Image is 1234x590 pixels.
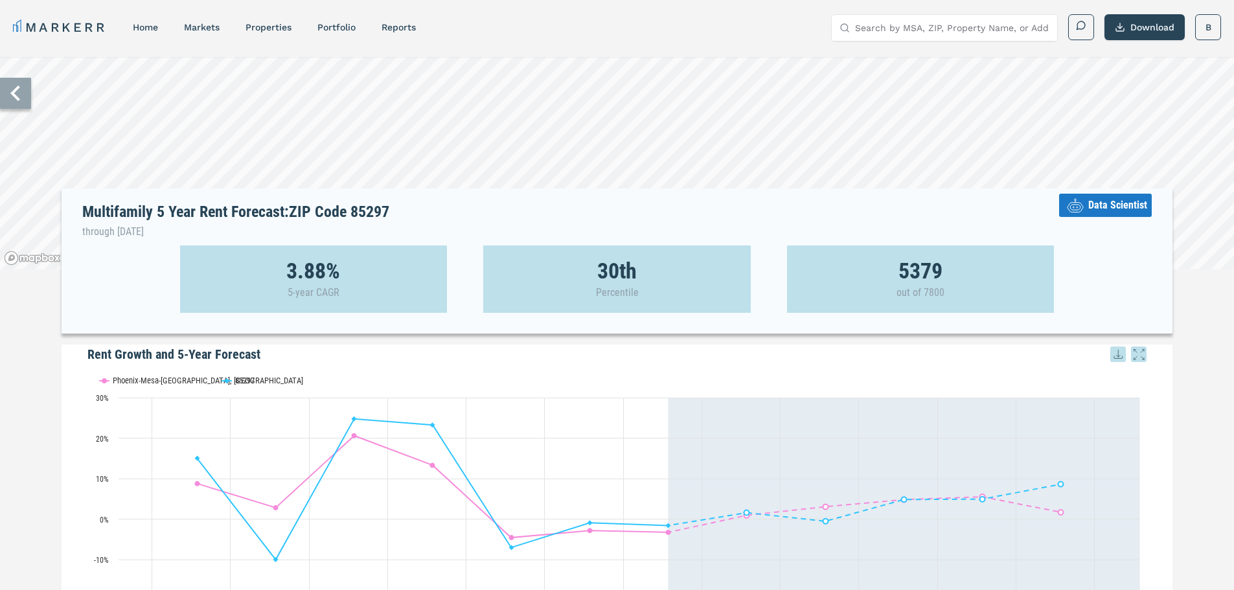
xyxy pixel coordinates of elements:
[898,264,943,277] strong: 5379
[96,435,109,444] text: 20%
[94,556,109,565] text: -10%
[1058,481,1064,486] path: Monday, 29 Jul, 20:00, 8.66. 85297.
[744,481,1064,523] g: 85297, line 4 of 4 with 5 data points.
[13,18,107,36] a: MARKERR
[100,516,109,525] text: 0%
[195,455,200,460] path: Monday, 29 Jul, 20:00, 15.05. 85297.
[352,433,357,438] path: Thursday, 29 Jul, 20:00, 20.62. Phoenix-Mesa-Scottsdale, AZ.
[823,504,828,509] path: Thursday, 29 Jul, 20:00, 3.09. Phoenix-Mesa-Scottsdale, AZ.
[273,557,279,562] path: Wednesday, 29 Jul, 20:00, -9.95. 85297.
[666,530,671,535] path: Tuesday, 29 Jul, 20:00, -3.21. Phoenix-Mesa-Scottsdale, AZ.
[1104,14,1185,40] button: Download
[596,286,639,299] p: Percentile
[273,505,279,510] path: Wednesday, 29 Jul, 20:00, 2.86. Phoenix-Mesa-Scottsdale, AZ.
[317,22,356,32] a: Portfolio
[235,376,255,385] text: 85297
[855,15,1049,41] input: Search by MSA, ZIP, Property Name, or Address
[113,376,303,385] text: Phoenix-Mesa-[GEOGRAPHIC_DATA], [GEOGRAPHIC_DATA]
[823,519,828,524] path: Thursday, 29 Jul, 20:00, -0.49. 85297.
[1058,510,1064,515] path: Monday, 29 Jul, 20:00, 1.74. Phoenix-Mesa-Scottsdale, AZ.
[1088,198,1147,213] span: Data Scientist
[588,520,593,525] path: Monday, 29 Jul, 20:00, -0.86. 85297.
[96,394,109,403] text: 30%
[286,264,340,277] strong: 3.88%
[246,22,291,32] a: properties
[382,22,416,32] a: reports
[1195,14,1221,40] button: B
[1059,194,1152,217] button: Data Scientist
[1205,21,1211,34] span: B
[588,528,593,533] path: Monday, 29 Jul, 20:00, -2.78. Phoenix-Mesa-Scottsdale, AZ.
[597,264,637,277] strong: 30th
[666,523,671,528] path: Tuesday, 29 Jul, 20:00, -1.54. 85297.
[96,475,109,484] text: 10%
[133,22,158,32] a: home
[744,510,749,515] path: Wednesday, 29 Jul, 20:00, 1.63. 85297.
[87,345,1147,364] h5: Rent Growth and 5-Year Forecast
[82,223,389,240] p: through [DATE]
[430,422,435,427] path: Friday, 29 Jul, 20:00, 23.25. 85297.
[288,286,339,299] p: 5-year CAGR
[430,462,435,468] path: Friday, 29 Jul, 20:00, 13.32. Phoenix-Mesa-Scottsdale, AZ.
[980,497,985,502] path: Sunday, 29 Jul, 20:00, 4.98. 85297.
[352,416,357,422] path: Thursday, 29 Jul, 20:00, 24.77. 85297.
[82,203,389,240] h1: Multifamily 5 Year Rent Forecast: ZIP Code 85297
[184,22,220,32] a: markets
[902,497,907,502] path: Saturday, 29 Jul, 20:00, 4.87. 85297.
[4,251,61,266] a: Mapbox logo
[897,286,944,299] p: out of 7800
[509,545,514,550] path: Saturday, 29 Jul, 20:00, -6.97. 85297.
[195,481,200,486] path: Monday, 29 Jul, 20:00, 8.81. Phoenix-Mesa-Scottsdale, AZ.
[509,535,514,540] path: Saturday, 29 Jul, 20:00, -4.52. Phoenix-Mesa-Scottsdale, AZ.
